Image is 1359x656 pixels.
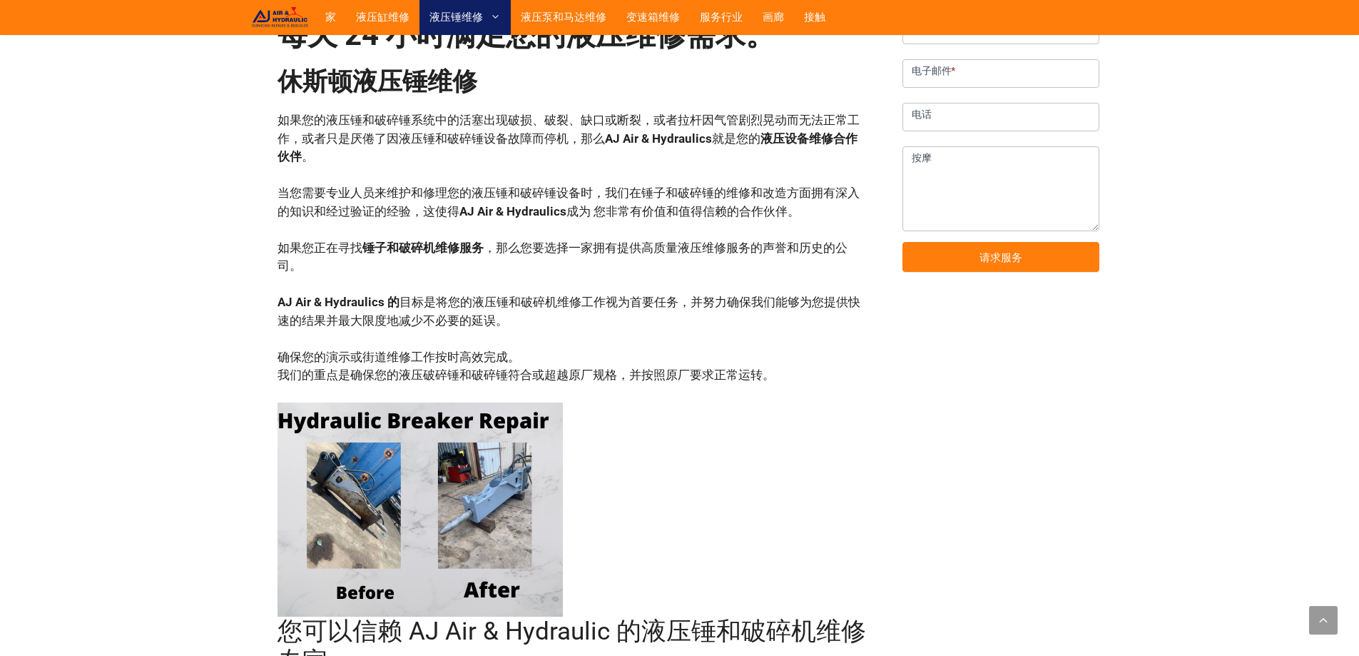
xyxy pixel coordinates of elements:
[902,242,1099,272] button: 请求服务
[278,186,860,218] font: 当您需要专业人员来维护和修理您的液压锤和破碎锤设备时，我们在锤子和破碎锤的维修和改造方面拥有深入的知识和经过验证的经验，这使得
[804,11,825,24] font: 接触
[278,368,775,382] font: 我们的重点是确保您的液压破碎锤和破碎锤符合或超越原厂规格，并按照原厂要求正常运转。
[278,403,563,617] img: 德克萨斯州休斯顿液压破碎锤维修
[712,131,760,146] font: 就是您的
[278,67,477,96] font: 休斯顿液压锤维修
[325,11,336,24] font: 家
[356,11,409,24] font: 液压缸维修
[278,350,520,364] font: 确保您的演示或街道维修工作按时高效完成。
[278,131,857,164] font: 液压设备维修合作伙伴
[362,241,484,255] font: 锤子和破碎机维修服务
[521,11,606,24] font: 液压泵和马达维修
[626,11,680,24] font: 变速箱维修
[700,11,743,24] font: 服务行业
[763,11,784,24] font: 画廊
[1309,606,1338,635] a: 滚动回到顶部
[278,241,362,255] font: 如果您正在寻找
[278,113,860,146] font: 如果您的液压锤和破碎锤系统中的活塞出现破损、破裂、缺口或断裂，或者拉杆因气管剧烈晃动而无法正常工作，或者只是厌倦了因液压锤和破碎锤设备故障而停机，那么
[429,11,483,24] font: 液压锤维修
[979,251,1022,263] font: 请求服务
[605,131,712,146] font: AJ Air & Hydraulics
[278,295,399,309] font: AJ Air & Hydraulics 的
[302,149,314,163] font: 。
[566,204,800,218] font: 成为 您非常有价值和值得信赖的合作伙伴。
[278,295,860,328] font: 目标是将您的液压锤和破碎机维修工作视为首要任务，并努力确保我们能够为您提供快速的结果并最大限度地减少不必要的延误。
[278,241,848,273] font: ，那么您要选择一家拥有提供高质量液压维修服务的声誉和历史的公司。
[459,204,566,218] font: AJ Air & Hydraulics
